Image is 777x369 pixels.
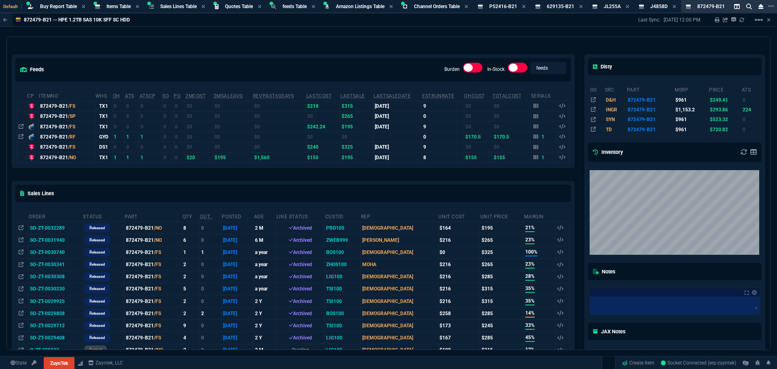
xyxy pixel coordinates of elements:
[95,111,113,121] td: TX1
[113,101,125,111] td: 0
[422,93,454,99] abbr: Total sales within a 30 day window based on last time there was inventory
[162,122,173,132] td: 0
[173,152,185,162] td: 0
[361,258,438,271] td: MOHA
[492,142,531,152] td: $0
[182,210,200,222] th: QTY
[213,142,253,152] td: $0
[162,142,173,152] td: 0
[162,101,173,111] td: 0
[27,90,38,101] th: cp
[124,210,182,222] th: Part
[480,210,524,222] th: Unit Price
[464,152,492,162] td: $155
[113,93,120,99] abbr: Total units in inventory.
[480,258,524,271] td: $265
[306,132,340,142] td: $0
[185,122,213,132] td: $0
[213,122,253,132] td: $0
[68,103,75,109] span: /FS
[254,258,276,271] td: a year
[3,17,8,23] nx-icon: Back to Table
[8,359,29,367] a: Global State
[439,224,478,232] div: $164
[340,142,373,152] td: $325
[626,125,674,134] td: 872479-B21
[673,4,676,10] nx-icon: Close Tab
[40,102,93,110] div: 872479-B21
[282,4,307,9] span: feeds Table
[95,142,113,152] td: DS1
[173,142,185,152] td: 0
[340,152,373,162] td: $195
[28,234,83,246] td: SO-ZT-0031940
[106,4,131,9] span: Items Table
[124,271,182,283] td: 872479-B21
[277,224,323,232] div: Archived
[124,234,182,246] td: 872479-B21
[306,122,340,132] td: $242.24
[182,246,200,258] td: 1
[361,210,438,222] th: Rep
[124,246,182,258] td: 872479-B21
[28,258,83,271] td: SO-ZT-0030341
[522,4,526,10] nx-icon: Close Tab
[626,115,674,124] td: 872479-B21
[113,111,125,121] td: 0
[154,250,161,255] span: /FS
[480,271,524,283] td: $285
[182,271,200,283] td: 2
[465,4,468,10] nx-icon: Close Tab
[492,132,531,142] td: $170.5
[619,357,658,369] a: Create Item
[340,122,373,132] td: $195
[253,152,306,162] td: $1,560
[125,101,139,111] td: 0
[139,111,162,121] td: 0
[492,152,531,162] td: $155
[139,142,162,152] td: 0
[340,111,373,121] td: $265
[89,225,105,231] p: Released
[68,144,75,150] span: /FS
[741,95,760,105] td: 0
[253,93,294,99] abbr: Total revenue past 60 days
[221,246,253,258] td: [DATE]
[38,90,95,101] th: ItemNo
[200,246,221,258] td: 1
[185,111,213,121] td: $0
[162,132,173,142] td: 0
[325,246,361,258] td: BOS100
[139,152,162,162] td: 1
[24,17,130,23] p: 872479-B21 -- HPE 1.2TB SAS 10K SFF SC HDD
[439,249,478,256] div: $0
[113,152,125,162] td: 1
[541,154,545,161] p: 1
[40,123,93,130] div: 872479-B21
[28,271,83,283] td: SO-ZT-0030308
[221,271,253,283] td: [DATE]
[422,142,464,152] td: 9
[306,93,332,99] abbr: The last purchase cost from PO Order
[731,2,743,11] nx-icon: Split Panels
[709,125,741,134] td: $720.82
[525,248,537,256] span: 100%
[213,152,253,162] td: $195
[444,66,460,72] label: Burden
[590,125,760,134] tr: HPE Enterprise
[185,132,213,142] td: $0
[200,258,221,271] td: 0
[173,132,185,142] td: 0
[439,237,478,244] div: $216
[480,222,524,234] td: $195
[541,134,545,140] p: 1
[463,63,482,76] div: Burden
[579,4,583,10] nx-icon: Close Tab
[480,246,524,258] td: $325
[525,236,535,244] span: 23%
[336,4,384,9] span: Amazon Listings Table
[626,83,674,95] th: part
[422,111,464,121] td: 0
[325,258,361,271] td: ZHOS100
[154,274,161,279] span: /FS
